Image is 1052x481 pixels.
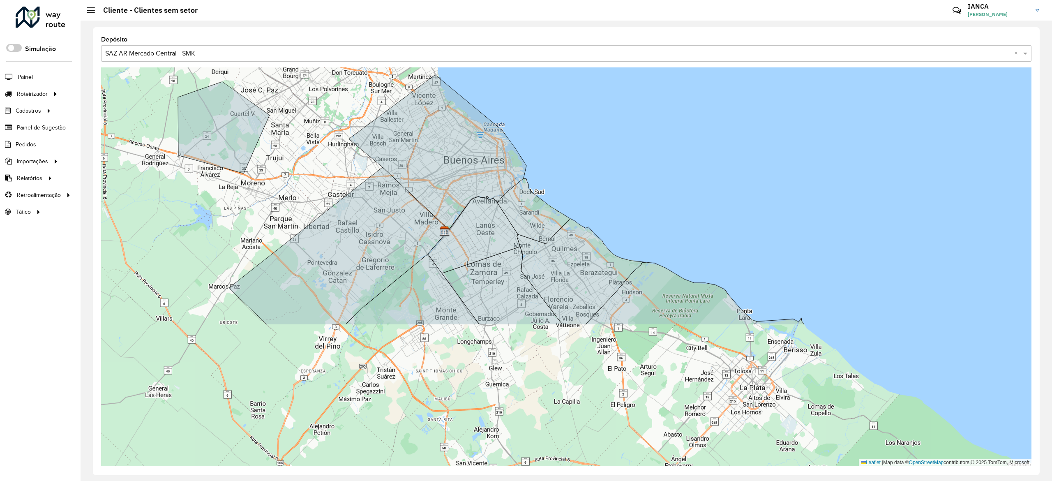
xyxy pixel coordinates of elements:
span: Painel [18,73,33,81]
span: | [882,460,883,465]
a: Contato Rápido [948,2,966,19]
span: Pedidos [16,140,36,149]
a: Leaflet [861,460,881,465]
span: [PERSON_NAME] [968,11,1029,18]
span: Retroalimentação [17,191,61,199]
h3: IANCA [968,2,1029,10]
label: Simulação [25,44,56,54]
div: Map data © contributors,© 2025 TomTom, Microsoft [859,459,1031,466]
a: OpenStreetMap [909,460,944,465]
span: Roteirizador [17,90,48,98]
span: Tático [16,208,31,216]
h2: Cliente - Clientes sem setor [95,6,198,15]
span: Cadastros [16,106,41,115]
span: Painel de Sugestão [17,123,66,132]
label: Depósito [101,35,127,44]
span: Relatórios [17,174,42,183]
span: Importações [17,157,48,166]
span: Clear all [1014,49,1021,58]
